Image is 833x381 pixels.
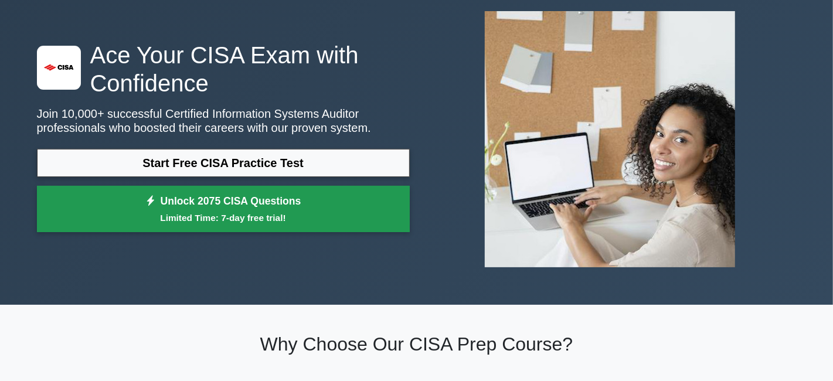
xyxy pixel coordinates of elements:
a: Unlock 2075 CISA QuestionsLimited Time: 7-day free trial! [37,186,410,233]
p: Join 10,000+ successful Certified Information Systems Auditor professionals who boosted their car... [37,107,410,135]
a: Start Free CISA Practice Test [37,149,410,177]
h1: Ace Your CISA Exam with Confidence [37,41,410,97]
small: Limited Time: 7-day free trial! [52,211,395,224]
h2: Why Choose Our CISA Prep Course? [37,333,797,355]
